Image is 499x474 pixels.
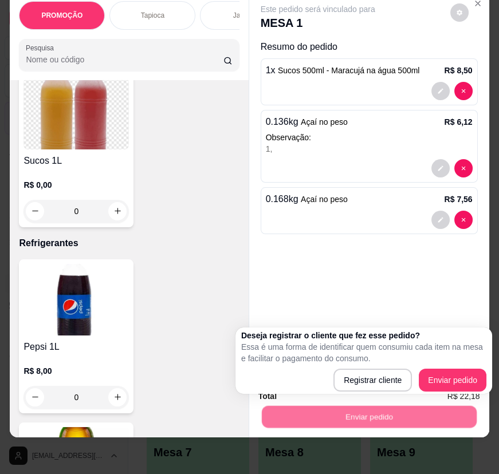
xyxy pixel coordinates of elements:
[445,116,473,128] p: R$ 6,12
[301,195,348,204] span: Açaí no peso
[261,406,476,428] button: Enviar pedido
[266,115,348,129] p: 0.136 kg
[23,340,129,354] h4: Pepsi 1L
[26,43,58,53] label: Pesquisa
[431,82,450,100] button: decrease-product-quantity
[261,15,375,31] p: MESA 1
[23,179,129,191] p: R$ 0,00
[266,132,473,143] p: Observação:
[241,330,486,341] h2: Deseja registrar o cliente que fez esse pedido?
[266,143,473,155] div: 1,
[23,78,129,149] img: product-image
[258,392,277,401] strong: Total
[278,66,419,75] span: Sucos 500ml - Maracujá na água 500ml
[450,3,469,22] button: decrease-product-quantity
[431,211,450,229] button: decrease-product-quantity
[419,369,486,392] button: Enviar pedido
[141,11,164,20] p: Tapioca
[26,388,44,406] button: decrease-product-quantity
[447,390,480,402] span: R$ 22,18
[266,64,420,77] p: 1 x
[445,193,473,205] p: R$ 7,56
[19,236,239,250] p: Refrigerantes
[454,211,473,229] button: decrease-product-quantity
[454,82,473,100] button: decrease-product-quantity
[23,154,129,168] h4: Sucos 1L
[266,192,348,206] p: 0.168 kg
[41,11,82,20] p: PROMOÇÃO
[261,40,478,54] p: Resumo do pedido
[301,117,348,127] span: Açaí no peso
[233,11,253,20] p: Jantas
[333,369,412,392] button: Registrar cliente
[241,341,486,364] p: Essa é uma forma de identificar quem consumiu cada item na mesa e facilitar o pagamento do consumo.
[445,65,473,76] p: R$ 8,50
[454,159,473,177] button: decrease-product-quantity
[23,365,129,377] p: R$ 8,00
[261,3,375,15] p: Este pedido será vinculado para
[431,159,450,177] button: decrease-product-quantity
[108,388,127,406] button: increase-product-quantity
[23,264,129,335] img: product-image
[26,54,223,65] input: Pesquisa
